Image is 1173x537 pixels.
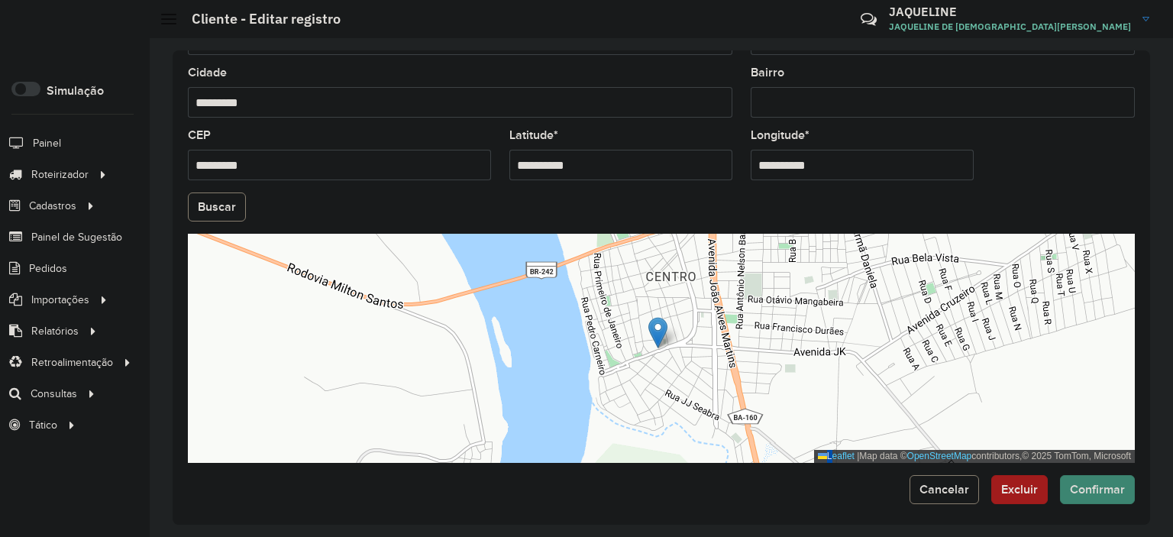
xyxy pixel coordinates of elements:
[857,451,859,461] span: |
[991,475,1048,504] button: Excluir
[818,451,855,461] a: Leaflet
[176,11,341,27] h2: Cliente - Editar registro
[751,126,809,144] label: Longitude
[852,3,885,36] a: Contato Rápido
[751,63,784,82] label: Bairro
[31,292,89,308] span: Importações
[919,483,969,496] span: Cancelar
[31,167,89,183] span: Roteirizador
[31,229,122,245] span: Painel de Sugestão
[47,82,104,100] label: Simulação
[509,126,558,144] label: Latitude
[910,475,979,504] button: Cancelar
[188,192,246,222] button: Buscar
[29,198,76,214] span: Cadastros
[648,317,667,348] img: Marker
[29,417,57,433] span: Tático
[907,451,972,461] a: OpenStreetMap
[889,20,1131,34] span: JAQUELINE DE [DEMOGRAPHIC_DATA][PERSON_NAME]
[31,354,113,370] span: Retroalimentação
[33,135,61,151] span: Painel
[31,323,79,339] span: Relatórios
[188,63,227,82] label: Cidade
[889,5,1131,19] h3: JAQUELINE
[1060,475,1135,504] button: Confirmar
[188,126,211,144] label: CEP
[814,450,1135,463] div: Map data © contributors,© 2025 TomTom, Microsoft
[31,386,77,402] span: Consultas
[1001,483,1038,496] span: Excluir
[1070,483,1125,496] span: Confirmar
[29,260,67,277] span: Pedidos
